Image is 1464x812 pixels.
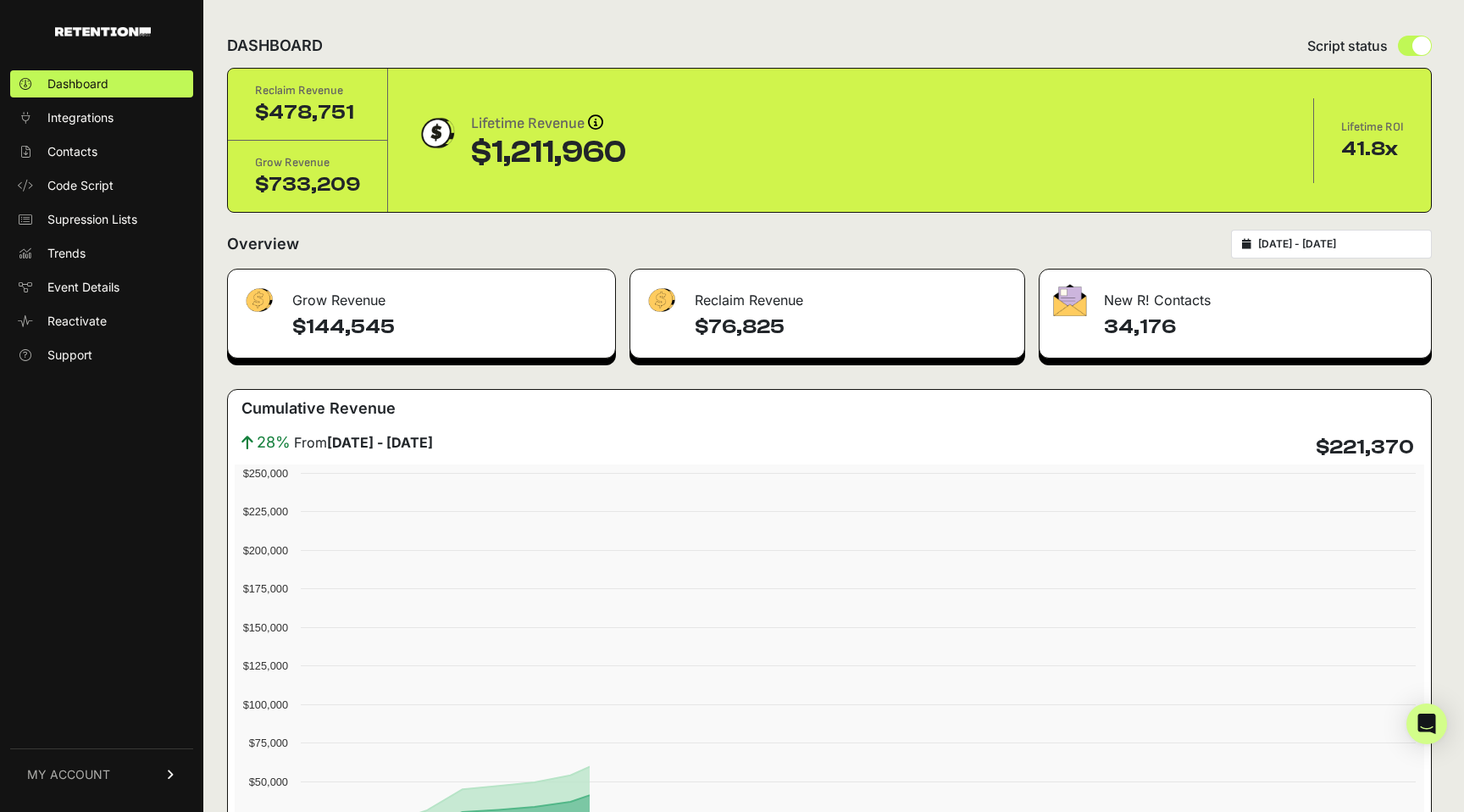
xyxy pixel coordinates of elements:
[243,582,288,595] text: $175,000
[47,211,137,228] span: Supression Lists
[327,434,433,451] strong: [DATE] - [DATE]
[10,240,193,267] a: Trends
[10,172,193,199] a: Code Script
[1307,36,1388,56] span: Script status
[243,659,288,672] text: $125,000
[1341,119,1404,136] div: Lifetime ROI
[255,99,360,126] div: $478,751
[55,27,151,36] img: Retention.com
[257,431,291,454] span: 28%
[471,136,626,170] div: $1,211,960
[241,397,396,420] h3: Cumulative Revenue
[1406,704,1447,744] div: Open Intercom Messenger
[47,347,92,364] span: Support
[249,737,288,749] text: $75,000
[415,112,457,154] img: dollar-coin-05c43ed7efb7bc0c12610022525b4bbbb207c7efeef5aecc26f025e68dcafac9.png
[255,82,360,99] div: Reclaim Revenue
[1341,136,1404,163] div: 41.8x
[1040,270,1431,320] div: New R! Contacts
[1104,314,1417,341] h4: 34,176
[243,698,288,711] text: $100,000
[243,544,288,557] text: $200,000
[241,284,275,317] img: fa-dollar-13500eef13a19c4ab2b9ed9ad552e47b0d9fc28b02b83b90ba0e00f96d6372e9.png
[255,171,360,198] div: $733,209
[243,467,288,480] text: $250,000
[292,314,602,341] h4: $144,545
[630,270,1023,320] div: Reclaim Revenue
[1316,434,1414,461] h4: $221,370
[47,245,86,262] span: Trends
[10,206,193,233] a: Supression Lists
[695,314,1010,341] h4: $76,825
[47,177,114,194] span: Code Script
[249,776,288,788] text: $50,000
[10,748,193,800] a: MY ACCOUNT
[47,109,114,126] span: Integrations
[644,284,678,317] img: fa-dollar-13500eef13a19c4ab2b9ed9ad552e47b0d9fc28b02b83b90ba0e00f96d6372e9.png
[47,279,119,296] span: Event Details
[243,621,288,634] text: $150,000
[27,766,110,783] span: MY ACCOUNT
[47,75,108,92] span: Dashboard
[1053,284,1087,316] img: fa-envelope-19ae18322b30453b285274b1b8af3d052b27d846a4fbe8435d1a52b978f639a2.png
[10,138,193,165] a: Contacts
[10,70,193,97] a: Dashboard
[10,104,193,131] a: Integrations
[10,274,193,301] a: Event Details
[227,34,323,58] h2: DASHBOARD
[294,432,433,453] span: From
[47,143,97,160] span: Contacts
[47,313,107,330] span: Reactivate
[10,342,193,369] a: Support
[227,232,299,256] h2: Overview
[471,112,626,136] div: Lifetime Revenue
[255,154,360,171] div: Grow Revenue
[228,270,615,320] div: Grow Revenue
[243,505,288,518] text: $225,000
[10,308,193,335] a: Reactivate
